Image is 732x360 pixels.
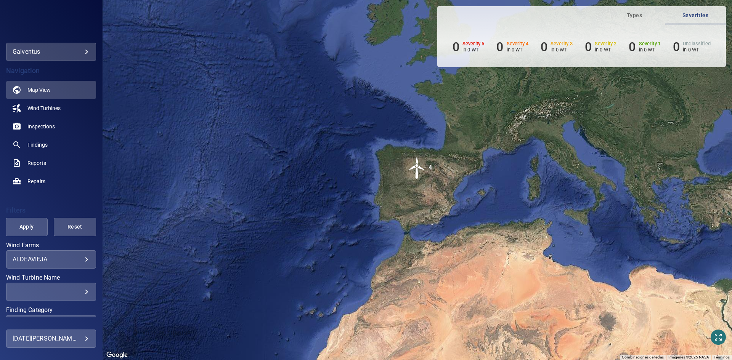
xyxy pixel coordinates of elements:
[6,136,96,154] a: findings noActive
[6,43,96,61] div: galventus
[622,355,664,360] button: Combinaciones de teclas
[27,141,48,149] span: Findings
[54,218,96,236] button: Reset
[673,40,680,54] h6: 0
[27,159,46,167] span: Reports
[6,250,96,269] div: Wind Farms
[453,40,459,54] h6: 0
[6,81,96,99] a: map active
[595,47,617,53] p: in 0 WT
[683,47,711,53] p: in 0 WT
[629,40,661,54] li: Severity 1
[462,47,485,53] p: in 0 WT
[595,41,617,46] h6: Severity 2
[6,283,96,301] div: Wind Turbine Name
[104,350,130,360] a: Abre esta zona en Google Maps (se abre en una nueva ventana)
[104,350,130,360] img: Google
[507,47,529,53] p: in 0 WT
[13,333,90,345] div: [DATE][PERSON_NAME]
[406,156,429,180] gmp-advanced-marker: 4
[541,40,547,54] h6: 0
[27,178,45,185] span: Repairs
[541,40,573,54] li: Severity 3
[6,117,96,136] a: inspections noActive
[496,40,503,54] h6: 0
[6,99,96,117] a: windturbines noActive
[507,41,529,46] h6: Severity 4
[608,11,660,20] span: Types
[669,11,721,20] span: Severities
[453,40,485,54] li: Severity 5
[683,41,711,46] h6: Unclassified
[673,40,711,54] li: Severity Unclassified
[6,206,96,214] h4: Filters
[6,307,96,313] label: Finding Category
[462,41,485,46] h6: Severity 5
[27,104,61,112] span: Wind Turbines
[629,40,636,54] h6: 0
[668,355,709,359] span: Imágenes ©2025 NASA
[27,86,51,94] span: Map View
[13,256,90,263] div: ALDEAVIEJA
[13,46,90,58] div: galventus
[5,218,48,236] button: Apply
[6,315,96,333] div: Finding Category
[551,47,573,53] p: in 0 WT
[6,67,96,75] h4: Navigation
[551,41,573,46] h6: Severity 3
[429,156,432,179] div: 4
[6,172,96,190] a: repairs noActive
[27,123,55,130] span: Inspections
[496,40,528,54] li: Severity 4
[639,41,661,46] h6: Severity 1
[63,222,87,232] span: Reset
[6,154,96,172] a: reports noActive
[6,242,96,248] label: Wind Farms
[30,19,72,27] img: galventus-logo
[714,355,730,359] a: Términos (se abre en una nueva pestaña)
[406,156,429,179] img: windFarmIcon.svg
[585,40,592,54] h6: 0
[639,47,661,53] p: in 0 WT
[585,40,617,54] li: Severity 2
[15,222,38,232] span: Apply
[6,275,96,281] label: Wind Turbine Name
